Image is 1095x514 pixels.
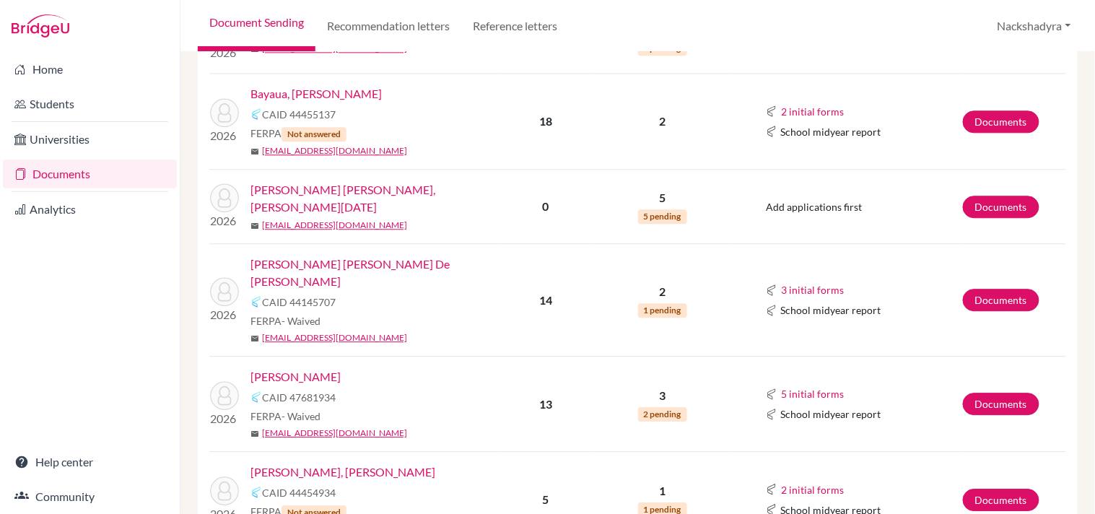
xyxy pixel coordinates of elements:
span: mail [250,222,259,230]
span: FERPA [250,409,320,424]
img: Bayaua, Francis Russel [210,98,239,127]
a: Bayaua, [PERSON_NAME] [250,85,382,103]
b: 18 [539,114,552,128]
img: Common App logo [766,305,777,316]
span: CAID 47681934 [262,390,336,405]
span: Not answered [282,127,346,141]
img: Common App logo [766,484,777,495]
button: 3 initial forms [780,282,845,298]
a: [PERSON_NAME] [PERSON_NAME], [PERSON_NAME][DATE] [250,181,508,216]
img: Common App logo [250,108,262,120]
span: 1 pending [638,303,687,318]
img: Common App logo [766,126,777,137]
button: 5 initial forms [780,385,845,402]
span: CAID 44454934 [262,485,336,500]
img: Blandon Vargas, Alberto Jose [210,476,239,505]
img: Common App logo [766,409,777,420]
a: [PERSON_NAME], [PERSON_NAME] [250,463,435,481]
span: mail [250,147,259,156]
img: Common App logo [766,105,777,117]
img: Bergman, Nicole [210,381,239,410]
button: Nackshadyra [991,12,1078,40]
a: [EMAIL_ADDRESS][DOMAIN_NAME] [262,144,407,157]
a: [EMAIL_ADDRESS][DOMAIN_NAME] [262,331,407,344]
span: 2 pending [638,407,687,422]
a: [PERSON_NAME] [250,368,341,385]
a: Documents [963,489,1039,511]
img: Common App logo [250,296,262,308]
a: [PERSON_NAME] [PERSON_NAME] De [PERSON_NAME] [250,256,508,290]
a: Analytics [3,195,177,224]
a: Documents [963,289,1039,311]
img: Common App logo [250,391,262,403]
a: Documents [963,393,1039,415]
b: 13 [539,397,552,411]
a: Universities [3,125,177,154]
a: [EMAIL_ADDRESS][DOMAIN_NAME] [262,427,407,440]
img: Common App logo [250,487,262,498]
span: mail [250,45,259,53]
b: 5 [543,492,549,506]
a: Students [3,90,177,118]
span: CAID 44145707 [262,295,336,310]
span: mail [250,430,259,438]
a: Documents [963,196,1039,218]
a: Help center [3,448,177,476]
span: mail [250,334,259,343]
span: 5 pending [638,209,687,224]
span: School midyear report [780,406,881,422]
span: School midyear report [780,124,881,139]
span: School midyear report [780,302,881,318]
p: 3 [594,387,730,404]
a: Documents [963,110,1039,133]
a: [EMAIL_ADDRESS][DOMAIN_NAME] [262,219,407,232]
span: CAID 44455137 [262,107,336,122]
p: 2026 [210,127,239,144]
span: Add applications first [766,201,862,213]
b: 0 [543,199,549,213]
img: Common App logo [766,388,777,400]
span: - Waived [282,410,320,422]
a: Community [3,482,177,511]
p: 2026 [210,212,239,230]
img: Benavente Donaire, Nicole Lucia [210,183,239,212]
img: Bequillard Delgado, Rene De Jesus [210,277,239,306]
img: Bridge-U [12,14,69,38]
p: 1 [594,482,730,500]
button: 2 initial forms [780,482,845,498]
p: 2 [594,113,730,130]
a: Documents [3,160,177,188]
b: 14 [539,293,552,307]
img: Common App logo [766,284,777,296]
button: 2 initial forms [780,103,845,120]
p: 2 [594,283,730,300]
p: 2026 [210,410,239,427]
span: FERPA [250,126,346,141]
p: 2026 [210,306,239,323]
p: 2026 [210,44,239,61]
span: - Waived [282,315,320,327]
p: 5 [594,189,730,206]
a: Home [3,55,177,84]
span: FERPA [250,313,320,328]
